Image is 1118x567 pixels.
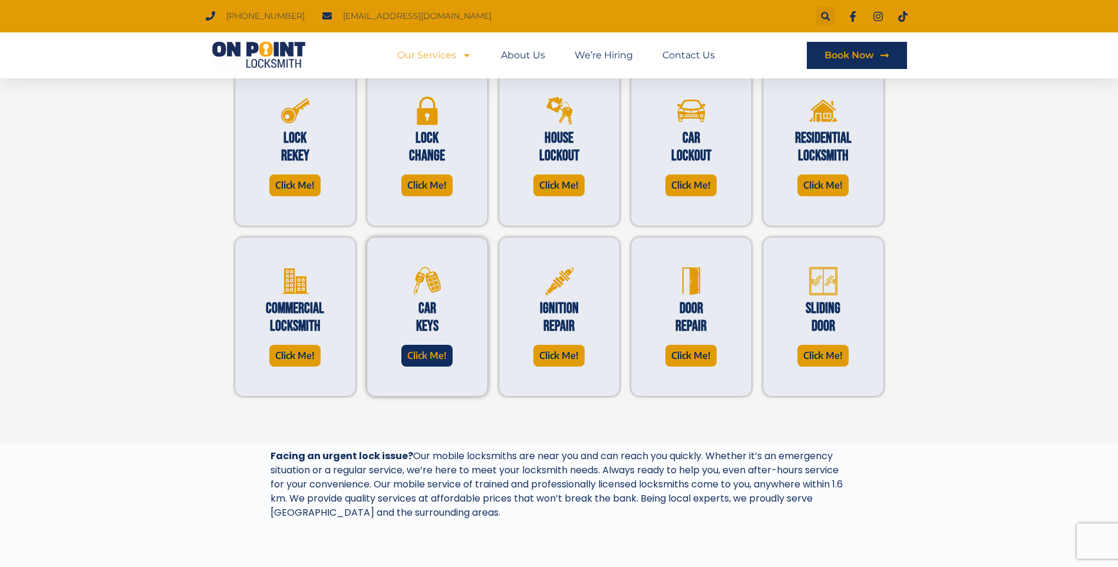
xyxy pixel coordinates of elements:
[265,130,326,165] h2: Lock Rekey
[340,8,492,24] span: [EMAIL_ADDRESS][DOMAIN_NAME]
[803,348,843,364] span: Click Me!
[665,345,717,367] a: Click Me!
[271,449,843,519] span: Our mobile locksmiths are near you and can reach you quickly. Whether it’s an emergency situation...
[661,130,722,165] h2: Car Lockout
[269,174,321,196] a: Click Me!
[793,130,854,165] h2: Residential Locksmith
[539,177,579,193] span: Click Me!
[397,42,471,69] a: Our Services
[275,177,315,193] span: Click Me!
[533,345,585,367] a: Click Me!
[816,7,835,25] div: Search
[661,300,722,335] h2: Door Repair
[275,348,315,364] span: Click Me!
[671,348,711,364] span: Click Me!
[797,174,849,196] a: Click Me!
[529,300,590,335] h2: IGNITION REPAIR
[223,8,305,24] span: [PHONE_NUMBER]
[803,177,843,193] span: Click Me!
[269,345,321,367] a: Click Me!
[665,174,717,196] a: Click Me!
[671,177,711,193] span: Click Me!
[397,300,458,335] h2: Car Keys
[575,42,633,69] a: We’re Hiring
[807,42,907,69] a: Book Now
[401,174,453,196] a: Click Me!
[539,348,579,364] span: Click Me!
[397,130,458,165] h2: Lock change
[793,300,854,335] h2: Sliding door
[265,300,326,335] h2: Commercial Locksmith
[397,42,715,69] nav: Menu
[529,130,590,165] h2: House Lockout
[407,177,447,193] span: Click Me!
[533,174,585,196] a: Click Me!
[401,345,453,367] a: Click Me!
[501,42,545,69] a: About Us
[271,449,413,463] strong: Facing an urgent lock issue?
[662,42,715,69] a: Contact Us
[825,51,874,60] span: Book Now
[797,345,849,367] a: Click Me!
[407,348,447,364] span: Click Me!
